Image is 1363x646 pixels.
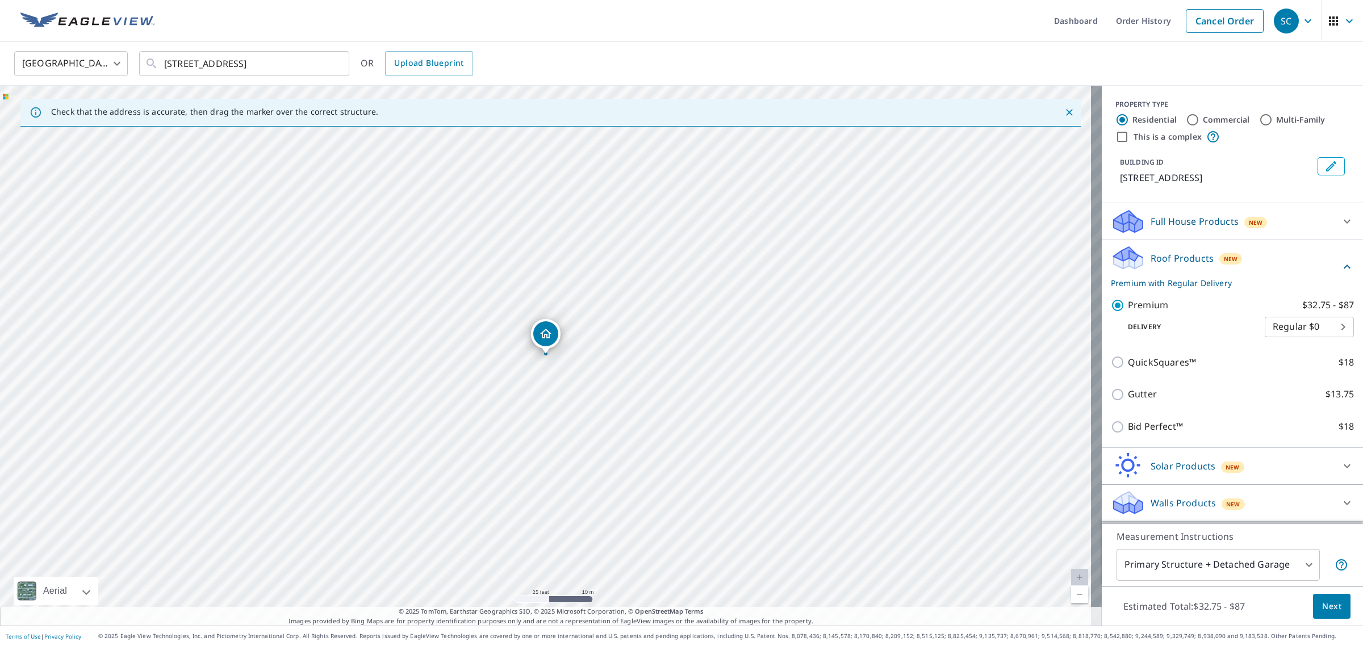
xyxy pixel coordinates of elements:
label: Commercial [1203,114,1250,125]
p: Bid Perfect™ [1128,420,1183,434]
span: New [1249,218,1263,227]
p: Walls Products [1151,496,1216,510]
p: Solar Products [1151,459,1215,473]
span: New [1226,500,1240,509]
a: Cancel Order [1186,9,1264,33]
div: SC [1274,9,1299,33]
label: This is a complex [1134,131,1202,142]
span: Upload Blueprint [394,56,463,70]
div: OR [361,51,473,76]
a: Terms of Use [6,632,41,640]
span: Your report will include the primary structure and a detached garage if one exists. [1335,558,1348,572]
div: Roof ProductsNewPremium with Regular Delivery [1111,245,1354,289]
label: Residential [1132,114,1177,125]
p: Full House Products [1151,215,1239,228]
p: Premium with Regular Delivery [1111,277,1340,289]
p: | [6,633,81,640]
p: Roof Products [1151,251,1214,265]
p: QuickSquares™ [1128,355,1196,370]
p: Estimated Total: $32.75 - $87 [1114,594,1254,619]
span: New [1224,254,1238,263]
p: Check that the address is accurate, then drag the marker over the correct structure. [51,107,378,117]
a: Upload Blueprint [385,51,473,76]
div: Aerial [40,577,70,605]
p: BUILDING ID [1120,157,1164,167]
button: Next [1313,594,1351,619]
a: Terms [685,607,704,615]
div: Walls ProductsNew [1111,489,1354,517]
div: [GEOGRAPHIC_DATA] [14,48,128,79]
button: Edit building 1 [1318,157,1345,175]
p: Delivery [1111,322,1265,332]
p: $13.75 [1326,387,1354,401]
a: Privacy Policy [44,632,81,640]
input: Search by address or latitude-longitude [164,48,326,79]
p: $18 [1339,420,1354,434]
div: Solar ProductsNew [1111,452,1354,480]
span: © 2025 TomTom, Earthstar Geographics SIO, © 2025 Microsoft Corporation, © [399,607,704,616]
p: Measurement Instructions [1117,530,1348,543]
div: PROPERTY TYPE [1115,99,1349,110]
p: $18 [1339,355,1354,370]
div: Primary Structure + Detached Garage [1117,549,1320,581]
button: Close [1062,105,1077,120]
div: Dropped pin, building 1, Residential property, 1735 N Liberty St Jacksonville, FL 32206 [531,319,561,354]
p: Gutter [1128,387,1157,401]
div: Full House ProductsNew [1111,208,1354,235]
label: Multi-Family [1276,114,1326,125]
a: Current Level 20, Zoom In Disabled [1071,569,1088,586]
div: Regular $0 [1265,311,1354,343]
a: OpenStreetMap [635,607,683,615]
span: New [1226,463,1240,472]
a: Current Level 20, Zoom Out [1071,586,1088,603]
p: [STREET_ADDRESS] [1120,171,1313,184]
p: Premium [1128,298,1168,312]
span: Next [1322,599,1341,614]
div: Aerial [14,577,98,605]
p: © 2025 Eagle View Technologies, Inc. and Pictometry International Corp. All Rights Reserved. Repo... [98,632,1357,640]
p: $32.75 - $87 [1302,298,1354,312]
img: EV Logo [20,12,154,30]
